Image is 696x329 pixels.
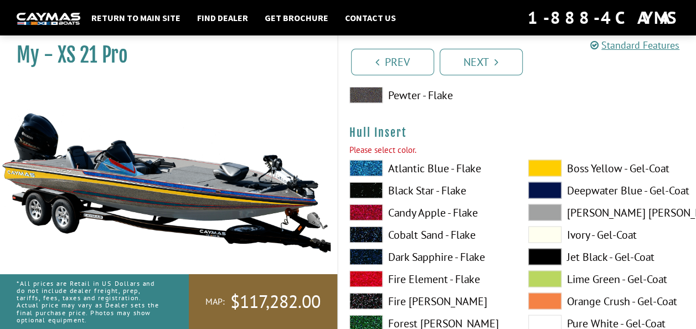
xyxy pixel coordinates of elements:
label: Pewter - Flake [349,86,506,103]
label: Dark Sapphire - Flake [349,248,506,265]
label: Deepwater Blue - Gel-Coat [528,182,685,198]
div: 1-888-4CAYMAS [528,6,679,30]
label: Jet Black - Gel-Coat [528,248,685,265]
a: Get Brochure [259,11,334,25]
a: Contact Us [339,11,401,25]
a: Standard Features [590,39,679,52]
div: Please select color. [349,143,685,156]
a: Next [440,49,523,75]
a: Find Dealer [192,11,254,25]
label: Boss Yellow - Gel-Coat [528,160,685,176]
h4: Hull Insert [349,125,685,139]
label: [PERSON_NAME] [PERSON_NAME] - Gel-Coat [528,204,685,220]
label: Fire [PERSON_NAME] [349,292,506,309]
label: Ivory - Gel-Coat [528,226,685,243]
a: Return to main site [86,11,186,25]
span: MAP: [205,296,225,307]
h1: My - XS 21 Pro [17,43,310,68]
p: *All prices are Retail in US Dollars and do not include dealer freight, prep, tariffs, fees, taxe... [17,274,164,329]
label: Candy Apple - Flake [349,204,506,220]
span: $117,282.00 [230,290,321,313]
label: Fire Element - Flake [349,270,506,287]
label: Black Star - Flake [349,182,506,198]
a: Prev [351,49,434,75]
label: Cobalt Sand - Flake [349,226,506,243]
img: white-logo-c9c8dbefe5ff5ceceb0f0178aa75bf4bb51f6bca0971e226c86eb53dfe498488.png [17,13,80,24]
label: Atlantic Blue - Flake [349,160,506,176]
label: Lime Green - Gel-Coat [528,270,685,287]
label: Orange Crush - Gel-Coat [528,292,685,309]
a: MAP:$117,282.00 [189,274,337,329]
